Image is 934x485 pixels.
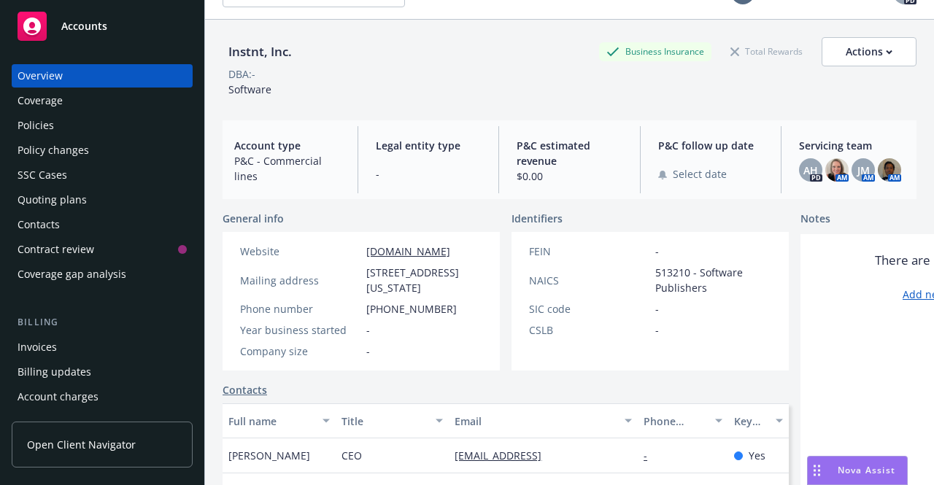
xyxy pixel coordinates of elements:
[18,139,89,162] div: Policy changes
[341,414,427,429] div: Title
[658,138,764,153] span: P&C follow up date
[18,89,63,112] div: Coverage
[807,456,908,485] button: Nova Assist
[512,211,563,226] span: Identifiers
[12,385,193,408] a: Account charges
[655,265,771,295] span: 513210 - Software Publishers
[517,138,622,168] span: P&C estimated revenue
[366,265,482,295] span: [STREET_ADDRESS][US_STATE]
[655,301,659,317] span: -
[240,244,360,259] div: Website
[846,38,892,66] div: Actions
[455,449,553,462] a: [EMAIL_ADDRESS]
[228,448,310,463] span: [PERSON_NAME]
[240,301,360,317] div: Phone number
[376,138,482,153] span: Legal entity type
[223,382,267,397] a: Contacts
[838,464,895,476] span: Nova Assist
[12,163,193,187] a: SSC Cases
[599,42,711,61] div: Business Insurance
[18,213,60,236] div: Contacts
[728,403,789,438] button: Key contact
[12,238,193,261] a: Contract review
[18,163,67,187] div: SSC Cases
[234,153,340,184] span: P&C - Commercial lines
[799,138,905,153] span: Servicing team
[223,403,336,438] button: Full name
[12,360,193,384] a: Billing updates
[234,138,340,153] span: Account type
[18,114,54,137] div: Policies
[18,263,126,286] div: Coverage gap analysis
[12,64,193,88] a: Overview
[749,448,765,463] span: Yes
[240,322,360,338] div: Year business started
[18,335,57,359] div: Invoices
[240,344,360,359] div: Company size
[223,211,284,226] span: General info
[803,163,818,178] span: AH
[673,166,727,182] span: Select date
[366,301,457,317] span: [PHONE_NUMBER]
[723,42,810,61] div: Total Rewards
[366,244,450,258] a: [DOMAIN_NAME]
[12,263,193,286] a: Coverage gap analysis
[857,163,870,178] span: JM
[18,360,91,384] div: Billing updates
[366,344,370,359] span: -
[228,66,255,82] div: DBA: -
[12,139,193,162] a: Policy changes
[644,414,706,429] div: Phone number
[529,301,649,317] div: SIC code
[12,335,193,359] a: Invoices
[228,82,271,96] span: Software
[12,188,193,212] a: Quoting plans
[228,414,314,429] div: Full name
[529,322,649,338] div: CSLB
[878,158,901,182] img: photo
[529,273,649,288] div: NAICS
[12,213,193,236] a: Contacts
[27,437,136,452] span: Open Client Navigator
[644,449,659,462] a: -
[800,211,830,228] span: Notes
[455,414,616,429] div: Email
[18,385,99,408] div: Account charges
[529,244,649,259] div: FEIN
[734,414,767,429] div: Key contact
[18,238,94,261] div: Contract review
[223,42,298,61] div: Instnt, Inc.
[18,64,63,88] div: Overview
[240,273,360,288] div: Mailing address
[655,244,659,259] span: -
[366,322,370,338] span: -
[822,37,916,66] button: Actions
[376,166,482,182] span: -
[336,403,449,438] button: Title
[638,403,728,438] button: Phone number
[61,20,107,32] span: Accounts
[655,322,659,338] span: -
[341,448,362,463] span: CEO
[12,315,193,330] div: Billing
[12,6,193,47] a: Accounts
[12,114,193,137] a: Policies
[12,89,193,112] a: Coverage
[808,457,826,484] div: Drag to move
[825,158,849,182] img: photo
[517,168,622,184] span: $0.00
[18,188,87,212] div: Quoting plans
[449,403,638,438] button: Email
